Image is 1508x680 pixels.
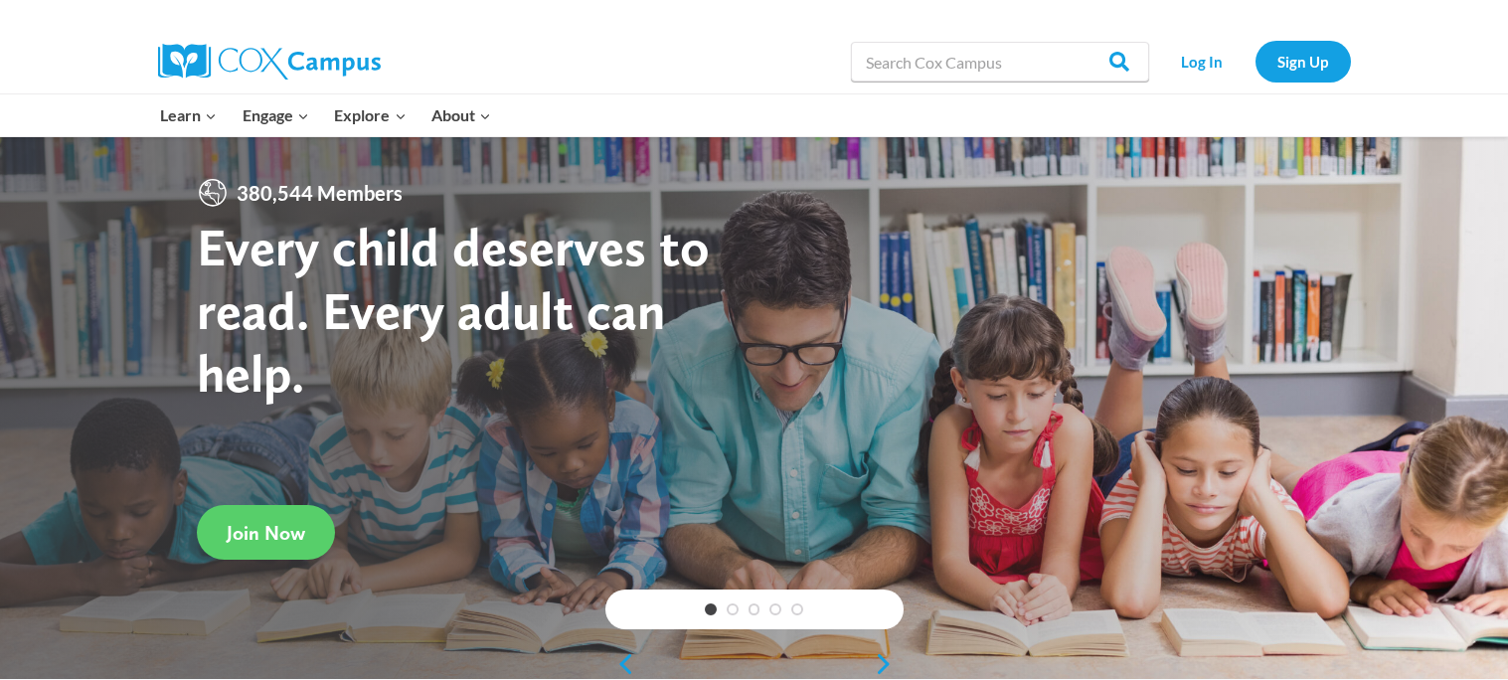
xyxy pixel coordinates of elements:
[197,505,335,560] a: Join Now
[148,94,504,136] nav: Primary Navigation
[851,42,1149,82] input: Search Cox Campus
[334,102,406,128] span: Explore
[243,102,309,128] span: Engage
[749,603,760,615] a: 3
[1256,41,1351,82] a: Sign Up
[229,177,411,209] span: 380,544 Members
[874,652,904,676] a: next
[158,44,381,80] img: Cox Campus
[160,102,217,128] span: Learn
[769,603,781,615] a: 4
[791,603,803,615] a: 5
[1159,41,1351,82] nav: Secondary Navigation
[605,652,635,676] a: previous
[705,603,717,615] a: 1
[431,102,491,128] span: About
[727,603,739,615] a: 2
[197,215,710,405] strong: Every child deserves to read. Every adult can help.
[1159,41,1246,82] a: Log In
[227,521,305,545] span: Join Now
